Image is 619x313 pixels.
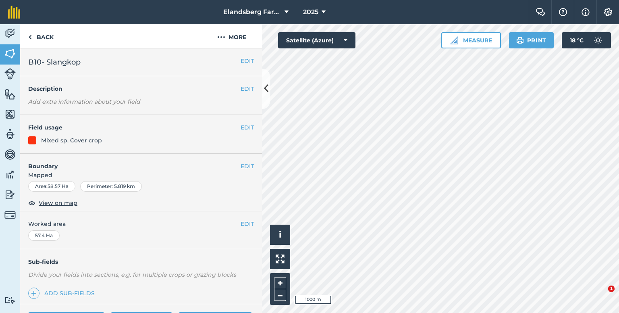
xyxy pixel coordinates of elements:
[509,32,554,48] button: Print
[28,181,75,192] div: Area : 58.57 Ha
[303,7,318,17] span: 2025
[28,271,236,278] em: Divide your fields into sections, e.g. for multiple crops or grazing blocks
[4,88,16,100] img: svg+xml;base64,PHN2ZyB4bWxucz0iaHR0cDovL3d3dy53My5vcmcvMjAwMC9zdmciIHdpZHRoPSI1NiIgaGVpZ2h0PSI2MC...
[241,84,254,93] button: EDIT
[28,32,32,42] img: svg+xml;base64,PHN2ZyB4bWxucz0iaHR0cDovL3d3dy53My5vcmcvMjAwMC9zdmciIHdpZHRoPSI5IiBoZWlnaHQ9IjI0Ii...
[4,48,16,60] img: svg+xml;base64,PHN2ZyB4bWxucz0iaHR0cDovL3d3dy53My5vcmcvMjAwMC9zdmciIHdpZHRoPSI1NiIgaGVpZ2h0PSI2MC...
[80,181,142,192] div: Perimeter : 5.819 km
[4,148,16,161] img: svg+xml;base64,PD94bWwgdmVyc2lvbj0iMS4wIiBlbmNvZGluZz0idXRmLTgiPz4KPCEtLSBHZW5lcmF0b3I6IEFkb2JlIE...
[274,277,286,289] button: +
[276,255,285,263] img: Four arrows, one pointing top left, one top right, one bottom right and the last bottom left
[20,24,62,48] a: Back
[28,123,241,132] h4: Field usage
[28,230,60,241] div: 57.4 Ha
[8,6,20,19] img: fieldmargin Logo
[270,225,290,245] button: i
[4,68,16,79] img: svg+xml;base64,PD94bWwgdmVyc2lvbj0iMS4wIiBlbmNvZGluZz0idXRmLTgiPz4KPCEtLSBHZW5lcmF0b3I6IEFkb2JlIE...
[278,32,355,48] button: Satellite (Azure)
[570,32,584,48] span: 18 ° C
[241,219,254,228] button: EDIT
[4,209,16,221] img: svg+xml;base64,PD94bWwgdmVyc2lvbj0iMS4wIiBlbmNvZGluZz0idXRmLTgiPz4KPCEtLSBHZW5lcmF0b3I6IEFkb2JlIE...
[217,32,225,42] img: svg+xml;base64,PHN2ZyB4bWxucz0iaHR0cDovL3d3dy53My5vcmcvMjAwMC9zdmciIHdpZHRoPSIyMCIgaGVpZ2h0PSIyNC...
[241,56,254,65] button: EDIT
[592,286,611,305] iframe: Intercom live chat
[20,257,262,266] h4: Sub-fields
[28,219,254,228] span: Worked area
[28,56,81,68] span: B10- Slangkop
[241,123,254,132] button: EDIT
[4,189,16,201] img: svg+xml;base64,PD94bWwgdmVyc2lvbj0iMS4wIiBlbmNvZGluZz0idXRmLTgiPz4KPCEtLSBHZW5lcmF0b3I6IEFkb2JlIE...
[223,7,281,17] span: Elandsberg Farms
[590,32,606,48] img: svg+xml;base64,PD94bWwgdmVyc2lvbj0iMS4wIiBlbmNvZGluZz0idXRmLTgiPz4KPCEtLSBHZW5lcmF0b3I6IEFkb2JlIE...
[20,171,262,179] span: Mapped
[28,198,77,208] button: View on map
[516,35,524,45] img: svg+xml;base64,PHN2ZyB4bWxucz0iaHR0cDovL3d3dy53My5vcmcvMjAwMC9zdmciIHdpZHRoPSIxOSIgaGVpZ2h0PSIyNC...
[441,32,501,48] button: Measure
[41,136,102,145] div: Mixed sp. Cover crop
[28,98,140,105] em: Add extra information about your field
[279,230,281,240] span: i
[558,8,568,16] img: A question mark icon
[39,198,77,207] span: View on map
[20,154,241,171] h4: Boundary
[4,108,16,120] img: svg+xml;base64,PHN2ZyB4bWxucz0iaHR0cDovL3d3dy53My5vcmcvMjAwMC9zdmciIHdpZHRoPSI1NiIgaGVpZ2h0PSI2MC...
[28,288,98,299] a: Add sub-fields
[28,84,254,93] h4: Description
[4,27,16,40] img: svg+xml;base64,PD94bWwgdmVyc2lvbj0iMS4wIiBlbmNvZGluZz0idXRmLTgiPz4KPCEtLSBHZW5lcmF0b3I6IEFkb2JlIE...
[608,286,615,292] span: 1
[31,288,37,298] img: svg+xml;base64,PHN2ZyB4bWxucz0iaHR0cDovL3d3dy53My5vcmcvMjAwMC9zdmciIHdpZHRoPSIxNCIgaGVpZ2h0PSIyNC...
[562,32,611,48] button: 18 °C
[4,128,16,140] img: svg+xml;base64,PD94bWwgdmVyc2lvbj0iMS4wIiBlbmNvZGluZz0idXRmLTgiPz4KPCEtLSBHZW5lcmF0b3I6IEFkb2JlIE...
[536,8,545,16] img: Two speech bubbles overlapping with the left bubble in the forefront
[274,289,286,301] button: –
[450,36,458,44] img: Ruler icon
[603,8,613,16] img: A cog icon
[241,162,254,171] button: EDIT
[4,296,16,304] img: svg+xml;base64,PD94bWwgdmVyc2lvbj0iMS4wIiBlbmNvZGluZz0idXRmLTgiPz4KPCEtLSBHZW5lcmF0b3I6IEFkb2JlIE...
[201,24,262,48] button: More
[28,198,35,208] img: svg+xml;base64,PHN2ZyB4bWxucz0iaHR0cDovL3d3dy53My5vcmcvMjAwMC9zdmciIHdpZHRoPSIxOCIgaGVpZ2h0PSIyNC...
[4,169,16,181] img: svg+xml;base64,PD94bWwgdmVyc2lvbj0iMS4wIiBlbmNvZGluZz0idXRmLTgiPz4KPCEtLSBHZW5lcmF0b3I6IEFkb2JlIE...
[582,7,590,17] img: svg+xml;base64,PHN2ZyB4bWxucz0iaHR0cDovL3d3dy53My5vcmcvMjAwMC9zdmciIHdpZHRoPSIxNyIgaGVpZ2h0PSIxNy...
